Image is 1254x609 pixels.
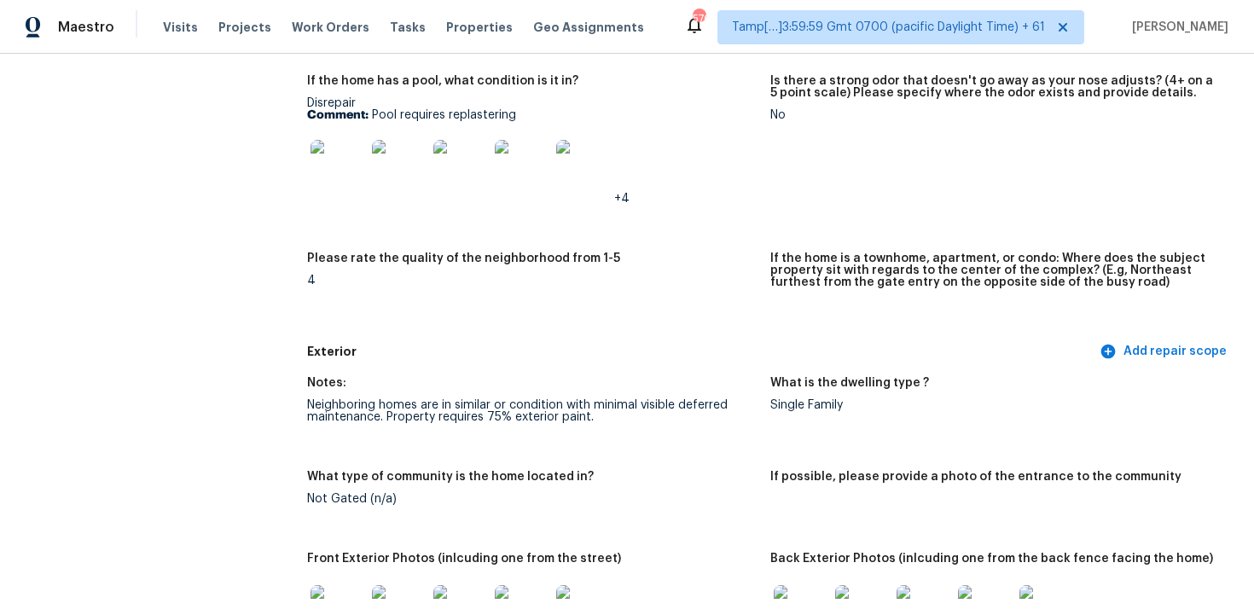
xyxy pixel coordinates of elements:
h5: Notes: [307,377,346,389]
span: Maestro [58,19,114,36]
p: Pool requires replastering [307,109,757,121]
h5: Please rate the quality of the neighborhood from 1-5 [307,252,620,264]
div: Neighboring homes are in similar or condition with minimal visible deferred maintenance. Property... [307,399,757,423]
span: [PERSON_NAME] [1125,19,1228,36]
button: Add repair scope [1096,336,1234,368]
h5: If the home is a townhome, apartment, or condo: Where does the subject property sit with regards ... [770,252,1220,288]
b: Comment: [307,109,369,121]
div: Not Gated (n/a) [307,493,757,505]
h5: If possible, please provide a photo of the entrance to the community [770,471,1181,483]
span: Geo Assignments [533,19,644,36]
span: Projects [218,19,271,36]
h5: Exterior [307,343,1096,361]
h5: What type of community is the home located in? [307,471,594,483]
h5: Back Exterior Photos (inlcuding one from the back fence facing the home) [770,553,1213,565]
span: Visits [163,19,198,36]
h5: Front Exterior Photos (inlcuding one from the street) [307,553,621,565]
div: No [770,109,1220,121]
h5: What is the dwelling type ? [770,377,929,389]
span: +4 [614,193,630,205]
span: Tasks [390,21,426,33]
h5: Is there a strong odor that doesn't go away as your nose adjusts? (4+ on a 5 point scale) Please ... [770,75,1220,99]
div: Disrepair [307,97,757,205]
div: 576 [693,10,705,27]
span: Tamp[…]3:59:59 Gmt 0700 (pacific Daylight Time) + 61 [732,19,1045,36]
span: Properties [446,19,513,36]
div: Single Family [770,399,1220,411]
div: 4 [307,275,757,287]
h5: If the home has a pool, what condition is it in? [307,75,578,87]
span: Add repair scope [1103,341,1227,362]
span: Work Orders [292,19,369,36]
